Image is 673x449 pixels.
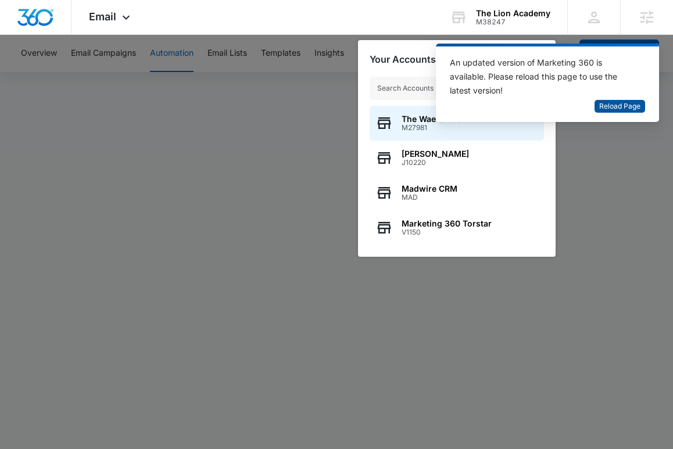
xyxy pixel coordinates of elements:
[402,219,492,228] span: Marketing 360 Torstar
[402,114,461,124] span: The Wae Clinic
[370,54,436,65] h2: Your Accounts
[402,184,457,193] span: Madwire CRM
[599,101,640,112] span: Reload Page
[370,141,544,175] button: [PERSON_NAME]J10220
[402,159,469,167] span: J10220
[476,9,550,18] div: account name
[402,124,461,132] span: M27981
[402,228,492,236] span: V1150
[450,56,631,98] div: An updated version of Marketing 360 is available. Please reload this page to use the latest version!
[370,77,544,100] input: Search Accounts
[370,106,544,141] button: The Wae ClinicM27981
[595,100,645,113] button: Reload Page
[476,18,550,26] div: account id
[402,149,469,159] span: [PERSON_NAME]
[402,193,457,202] span: MAD
[370,175,544,210] button: Madwire CRMMAD
[89,10,116,23] span: Email
[370,210,544,245] button: Marketing 360 TorstarV1150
